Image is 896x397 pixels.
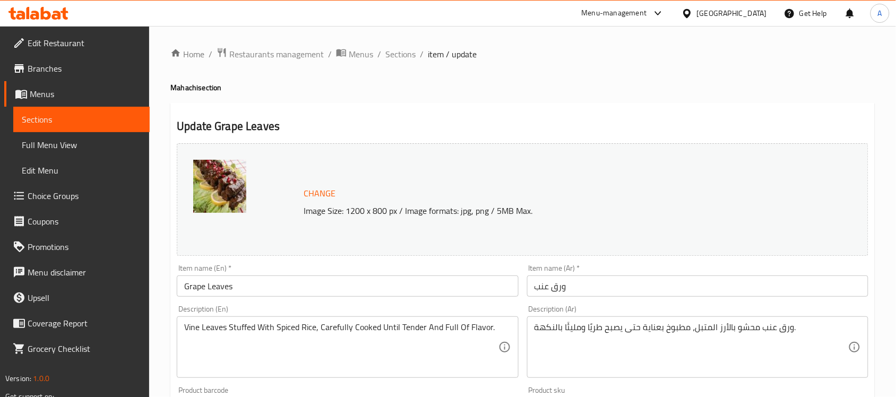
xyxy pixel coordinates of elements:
[349,48,373,61] span: Menus
[4,56,150,81] a: Branches
[878,7,882,19] span: A
[428,48,477,61] span: item / update
[13,107,150,132] a: Sections
[217,47,324,61] a: Restaurants management
[22,113,141,126] span: Sections
[336,47,373,61] a: Menus
[28,291,141,304] span: Upsell
[13,132,150,158] a: Full Menu View
[4,260,150,285] a: Menu disclaimer
[535,322,848,373] textarea: ورق عنب محشو بالأرز المتبل، مطبوخ بعناية حتى يصبح طريًا ومليئًا بالنكهة.
[377,48,381,61] li: /
[13,158,150,183] a: Edit Menu
[304,186,335,201] span: Change
[22,164,141,177] span: Edit Menu
[33,372,49,385] span: 1.0.0
[4,209,150,234] a: Coupons
[177,118,868,134] h2: Update Grape Leaves
[28,240,141,253] span: Promotions
[177,275,518,297] input: Enter name En
[28,317,141,330] span: Coverage Report
[5,372,31,385] span: Version:
[4,285,150,310] a: Upsell
[184,322,498,373] textarea: Vine Leaves Stuffed With Spiced Rice, Carefully Cooked Until Tender And Full Of Flavor.
[385,48,416,61] a: Sections
[30,88,141,100] span: Menus
[209,48,212,61] li: /
[229,48,324,61] span: Restaurants management
[28,62,141,75] span: Branches
[299,183,340,204] button: Change
[527,275,868,297] input: Enter name Ar
[299,204,793,217] p: Image Size: 1200 x 800 px / Image formats: jpg, png / 5MB Max.
[4,310,150,336] a: Coverage Report
[328,48,332,61] li: /
[4,234,150,260] a: Promotions
[582,7,647,20] div: Menu-management
[697,7,767,19] div: [GEOGRAPHIC_DATA]
[170,48,204,61] a: Home
[4,81,150,107] a: Menus
[4,183,150,209] a: Choice Groups
[170,47,875,61] nav: breadcrumb
[28,189,141,202] span: Choice Groups
[28,37,141,49] span: Edit Restaurant
[420,48,424,61] li: /
[193,160,246,213] img: Grape_Leaves638909329239218837.jpg
[4,336,150,361] a: Grocery Checklist
[28,342,141,355] span: Grocery Checklist
[28,215,141,228] span: Coupons
[4,30,150,56] a: Edit Restaurant
[170,82,875,93] h4: Mahachi section
[22,139,141,151] span: Full Menu View
[28,266,141,279] span: Menu disclaimer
